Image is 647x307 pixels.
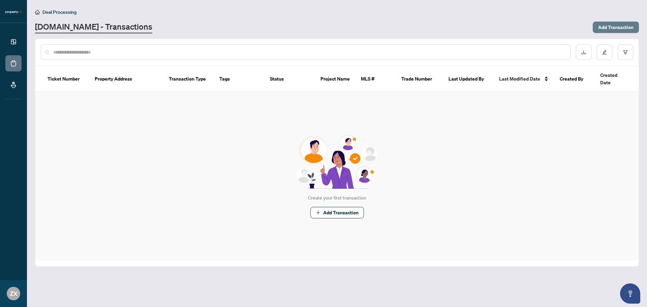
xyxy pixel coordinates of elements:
[499,75,540,83] span: Last Modified Date
[10,289,18,298] span: ZX
[265,66,315,92] th: Status
[620,283,640,304] button: Open asap
[602,50,607,55] span: edit
[356,66,396,92] th: MLS #
[323,207,359,218] span: Add Transaction
[443,66,494,92] th: Last Updated By
[5,10,22,14] img: logo
[554,66,595,92] th: Created By
[593,22,639,33] button: Add Transaction
[35,10,40,14] span: home
[310,207,364,218] button: Add Transaction
[308,194,366,202] div: Create your first transaction
[600,71,628,86] span: Created Date
[581,50,586,55] span: download
[396,66,443,92] th: Trade Number
[89,66,163,92] th: Property Address
[315,66,356,92] th: Project Name
[618,44,633,60] button: filter
[598,22,634,33] span: Add Transaction
[294,135,380,189] img: Null State Icon
[623,50,628,55] span: filter
[576,44,591,60] button: download
[163,66,214,92] th: Transaction Type
[42,66,89,92] th: Ticket Number
[595,66,642,92] th: Created Date
[597,44,612,60] button: edit
[35,21,152,33] a: [DOMAIN_NAME] - Transactions
[42,9,76,15] span: Deal Processing
[494,66,554,92] th: Last Modified Date
[214,66,265,92] th: Tags
[316,210,320,215] span: plus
